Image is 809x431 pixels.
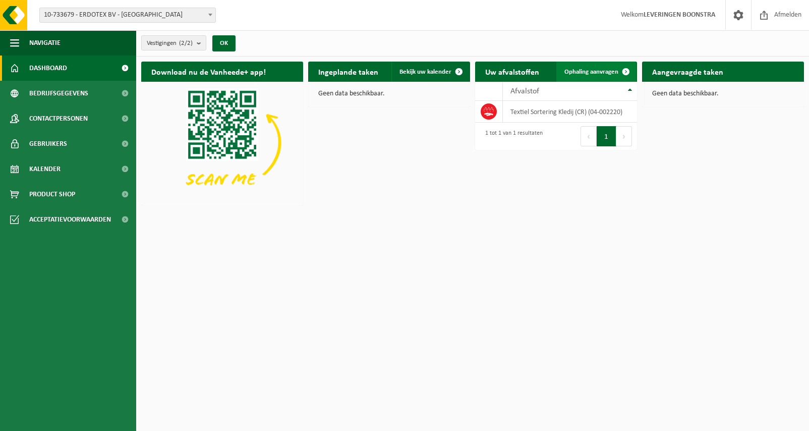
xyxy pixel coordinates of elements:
img: Download de VHEPlus App [141,82,303,203]
h2: Uw afvalstoffen [475,62,549,81]
h2: Aangevraagde taken [642,62,733,81]
p: Geen data beschikbaar. [318,90,460,97]
button: OK [212,35,236,51]
span: Ophaling aanvragen [564,69,618,75]
span: Gebruikers [29,131,67,156]
button: Previous [581,126,597,146]
span: Dashboard [29,56,67,81]
span: Product Shop [29,182,75,207]
strong: LEVERINGEN BOONSTRA [644,11,715,19]
span: Afvalstof [510,87,539,95]
span: Vestigingen [147,36,193,51]
span: Acceptatievoorwaarden [29,207,111,232]
span: 10-733679 - ERDOTEX BV - Ridderkerk [39,8,216,23]
button: 1 [597,126,616,146]
td: Textiel Sortering Kledij (CR) (04-002220) [503,101,637,123]
h2: Ingeplande taken [308,62,388,81]
a: Bekijk uw kalender [391,62,469,82]
button: Next [616,126,632,146]
a: Ophaling aanvragen [556,62,636,82]
span: Contactpersonen [29,106,88,131]
span: Kalender [29,156,61,182]
count: (2/2) [179,40,193,46]
p: Geen data beschikbaar. [652,90,794,97]
span: 10-733679 - ERDOTEX BV - Ridderkerk [40,8,215,22]
button: Vestigingen(2/2) [141,35,206,50]
span: Bekijk uw kalender [399,69,451,75]
span: Navigatie [29,30,61,56]
div: 1 tot 1 van 1 resultaten [480,125,543,147]
span: Bedrijfsgegevens [29,81,88,106]
h2: Download nu de Vanheede+ app! [141,62,276,81]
